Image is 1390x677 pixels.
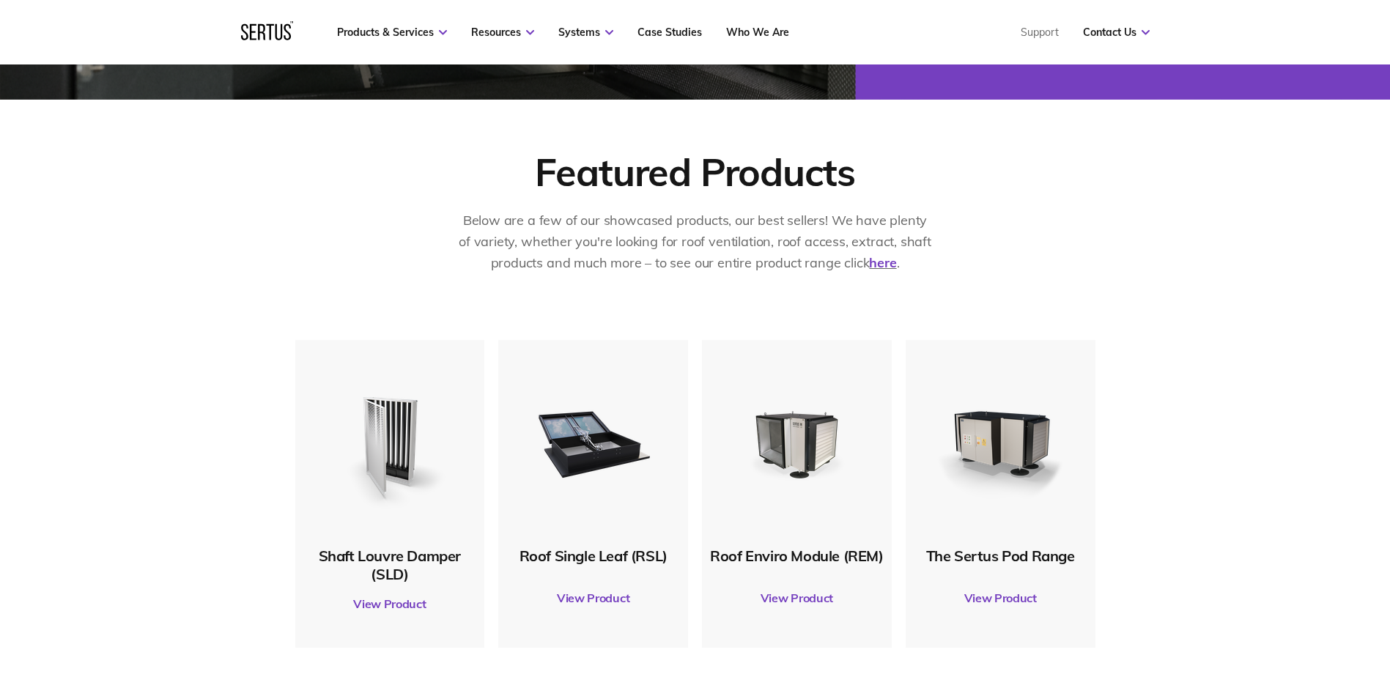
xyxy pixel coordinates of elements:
a: Support [1021,26,1059,39]
a: Resources [471,26,534,39]
div: Featured Products [535,148,854,196]
a: View Product [303,583,478,624]
a: Products & Services [337,26,447,39]
a: Contact Us [1083,26,1150,39]
a: Systems [558,26,613,39]
iframe: Chat Widget [1126,507,1390,677]
a: View Product [913,577,1088,618]
div: Roof Enviro Module (REM) [709,547,884,565]
a: Case Studies [637,26,702,39]
a: Who We Are [726,26,789,39]
a: View Product [506,577,681,618]
a: View Product [709,577,884,618]
div: The Sertus Pod Range [913,547,1088,565]
div: Shaft Louvre Damper (SLD) [303,547,478,583]
div: Roof Single Leaf (RSL) [506,547,681,565]
p: Below are a few of our showcased products, our best sellers! We have plenty of variety, whether y... [457,210,934,273]
a: here [869,254,896,271]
